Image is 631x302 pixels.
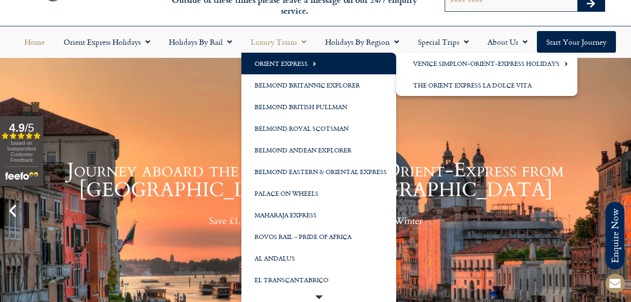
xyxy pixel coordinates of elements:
a: Rovos Rail – Pride of Africa [241,226,396,247]
a: Start your Journey [537,31,616,53]
a: Belmond Royal Scotsman [241,118,396,139]
a: Home [15,31,54,53]
a: The Orient Express La Dolce Vita [396,74,577,96]
a: Belmond British Pullman [241,96,396,118]
ul: Orient Express [396,53,577,96]
a: Holidays by Rail [160,31,241,53]
a: Orient Express [241,53,396,74]
a: Belmond Britannic Explorer [241,74,396,96]
a: Belmond Eastern & Oriental Express [241,161,396,183]
a: El Transcantabrico [241,269,396,291]
a: Al Andalus [241,247,396,269]
a: Venice Simplon-Orient-Express Holidays [396,53,577,74]
a: Special Trips [408,31,478,53]
a: Holidays by Region [316,31,408,53]
a: Maharaja Express [241,204,396,226]
a: Palace on Wheels [241,183,396,204]
div: Previous slide [5,203,21,219]
a: Belmond Andean Explorer [241,139,396,161]
a: Luxury Trains [241,31,316,53]
a: Orient Express Holidays [54,31,160,53]
p: Save £1,000 on selected dates this Autumn and Winter [24,215,607,227]
a: About Us [478,31,537,53]
nav: Menu [5,31,626,53]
